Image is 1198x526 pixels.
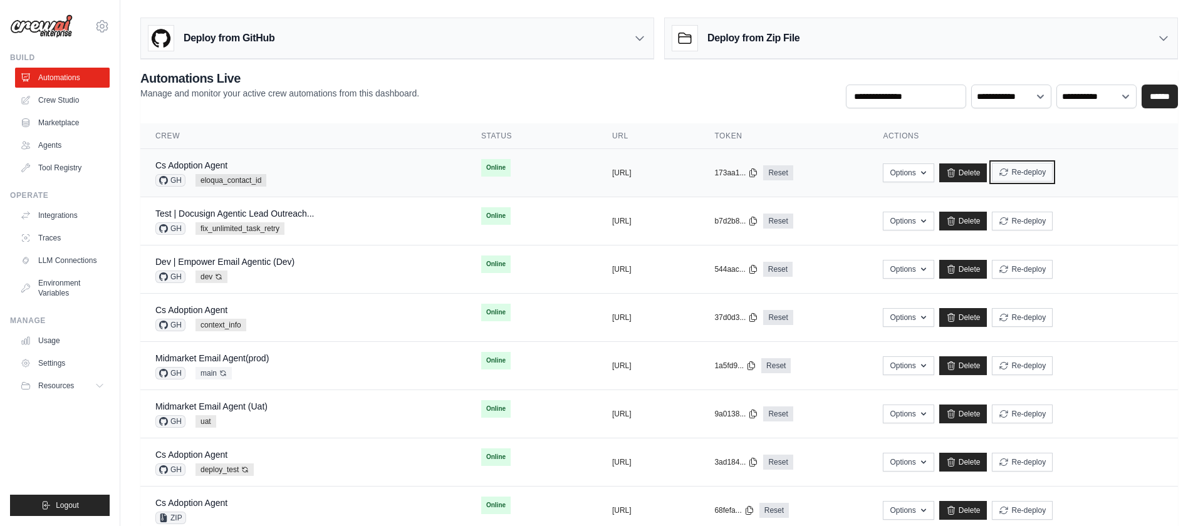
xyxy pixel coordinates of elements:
[15,90,110,110] a: Crew Studio
[939,163,987,182] a: Delete
[481,159,511,177] span: Online
[155,498,227,508] a: Cs Adoption Agent
[195,222,284,235] span: fix_unlimited_task_retry
[10,53,110,63] div: Build
[763,455,793,470] a: Reset
[939,308,987,327] a: Delete
[714,409,758,419] button: 9a0138...
[868,123,1178,149] th: Actions
[155,271,185,283] span: GH
[195,463,254,476] span: deploy_test
[195,271,227,283] span: dev
[155,222,185,235] span: GH
[992,356,1053,375] button: Re-deploy
[714,216,758,226] button: b7d2b8...
[195,174,266,187] span: eloqua_contact_id
[883,260,934,279] button: Options
[481,400,511,418] span: Online
[15,205,110,225] a: Integrations
[763,165,793,180] a: Reset
[714,264,758,274] button: 544aac...
[939,212,987,230] a: Delete
[763,310,793,325] a: Reset
[763,214,793,229] a: Reset
[15,113,110,133] a: Marketplace
[15,228,110,248] a: Traces
[992,501,1053,520] button: Re-deploy
[15,376,110,396] button: Resources
[481,207,511,225] span: Online
[714,505,754,515] button: 68fefa...
[15,158,110,178] a: Tool Registry
[15,331,110,351] a: Usage
[481,352,511,369] span: Online
[992,260,1053,279] button: Re-deploy
[155,401,268,411] a: Midmarket Email Agent (Uat)
[155,463,185,476] span: GH
[699,123,868,149] th: Token
[10,316,110,326] div: Manage
[15,135,110,155] a: Agents
[707,31,800,46] h3: Deploy from Zip File
[15,353,110,373] a: Settings
[155,305,227,315] a: Cs Adoption Agent
[38,381,74,391] span: Resources
[155,367,185,379] span: GH
[939,260,987,279] a: Delete
[992,212,1053,230] button: Re-deploy
[883,356,934,375] button: Options
[155,319,185,331] span: GH
[714,168,758,178] button: 173aa1...
[140,87,419,100] p: Manage and monitor your active crew automations from this dashboard.
[140,70,419,87] h2: Automations Live
[195,319,246,331] span: context_info
[56,500,79,510] span: Logout
[155,174,185,187] span: GH
[15,250,110,271] a: LLM Connections
[155,257,294,267] a: Dev | Empower Email Agentic (Dev)
[155,450,227,460] a: Cs Adoption Agent
[195,415,216,428] span: uat
[481,304,511,321] span: Online
[466,123,597,149] th: Status
[195,367,232,379] span: main
[140,123,466,149] th: Crew
[714,312,758,322] button: 37d0d3...
[714,457,758,467] button: 3ad184...
[184,31,274,46] h3: Deploy from GitHub
[10,495,110,516] button: Logout
[992,405,1053,423] button: Re-deploy
[939,356,987,375] a: Delete
[761,358,791,373] a: Reset
[148,26,174,51] img: GitHub Logo
[15,68,110,88] a: Automations
[883,212,934,230] button: Options
[883,163,934,182] button: Options
[939,453,987,472] a: Delete
[939,405,987,423] a: Delete
[481,255,511,273] span: Online
[481,497,511,514] span: Online
[155,512,186,524] span: ZIP
[10,190,110,200] div: Operate
[155,209,314,219] a: Test | Docusign Agentic Lead Outreach...
[597,123,699,149] th: URL
[992,308,1053,327] button: Re-deploy
[15,273,110,303] a: Environment Variables
[714,361,756,371] button: 1a5fd9...
[10,14,73,38] img: Logo
[883,308,934,327] button: Options
[759,503,789,518] a: Reset
[155,353,269,363] a: Midmarket Email Agent(prod)
[155,415,185,428] span: GH
[155,160,227,170] a: Cs Adoption Agent
[763,406,793,421] a: Reset
[992,163,1053,182] button: Re-deploy
[763,262,793,277] a: Reset
[883,405,934,423] button: Options
[939,501,987,520] a: Delete
[992,453,1053,472] button: Re-deploy
[883,501,934,520] button: Options
[481,448,511,466] span: Online
[883,453,934,472] button: Options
